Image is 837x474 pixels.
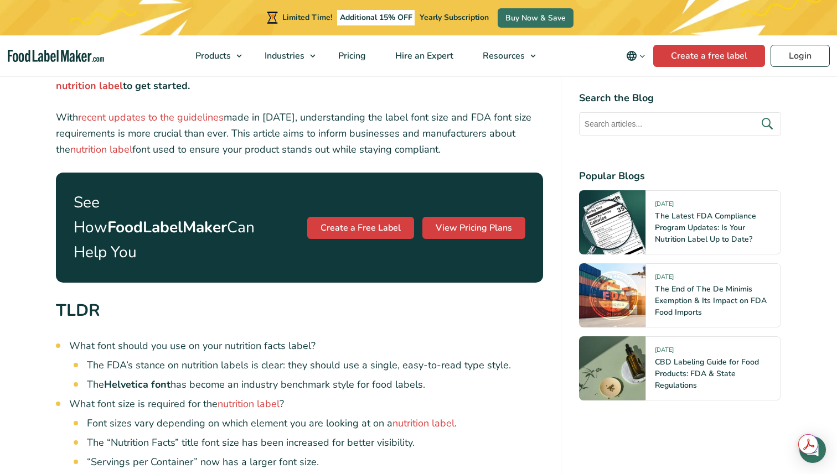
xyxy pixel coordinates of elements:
p: With made in [DATE], understanding the label font size and FDA font size requirements is more cru... [56,110,543,157]
a: The End of The De Minimis Exemption & Its Impact on FDA Food Imports [655,284,767,317]
li: The FDA’s stance on nutrition labels is clear: they should use a single, easy-to-read type style. [87,358,543,373]
h4: Popular Blogs [579,169,781,184]
span: [DATE] [655,346,674,358]
a: Products [181,35,247,76]
a: View Pricing Plans [422,217,525,239]
a: Hire an Expert [381,35,466,76]
li: The “Nutrition Facts” title font size has been increased for better visibility. [87,435,543,450]
a: Login [771,45,830,67]
span: Hire an Expert [392,50,454,62]
a: Create a Free Label [307,217,414,239]
a: Resources [468,35,541,76]
a: The Latest FDA Compliance Program Updates: Is Your Nutrition Label Up to Date? [655,211,756,244]
a: Food Label Maker homepage [8,50,104,62]
button: Change language [618,45,653,67]
strong: TLDR [56,299,100,322]
li: The has become an industry benchmark style for food labels. [87,377,543,392]
a: recent updates to the guidelines [78,111,224,124]
a: CBD Labeling Guide for Food Products: FDA & State Regulations [655,357,759,390]
p: See How Can Help You [74,190,266,264]
li: “Servings per Container” now has a larger font size. [87,455,543,470]
a: nutrition label [392,416,454,430]
a: Buy Now & Save [498,8,573,28]
span: Limited Time! [282,12,332,23]
a: Pricing [324,35,378,76]
span: [DATE] [655,200,674,212]
span: Additional 15% OFF [337,10,415,25]
span: Products [192,50,232,62]
strong: Helvetica font [104,378,170,391]
span: [DATE] [655,273,674,285]
strong: FoodLabelMaker [107,217,227,238]
a: nutrition label [218,397,280,410]
span: Industries [261,50,306,62]
h4: Search the Blog [579,91,781,106]
a: Industries [250,35,321,76]
span: Pricing [335,50,367,62]
span: Resources [479,50,526,62]
a: Create a free label [653,45,765,67]
a: nutrition label [70,143,132,156]
strong: to get started. [123,79,190,92]
span: Yearly Subscription [420,12,489,23]
input: Search articles... [579,112,781,136]
li: Font sizes vary depending on which element you are looking at on a . [87,416,543,431]
li: What font should you use on your nutrition facts label? [69,338,543,392]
